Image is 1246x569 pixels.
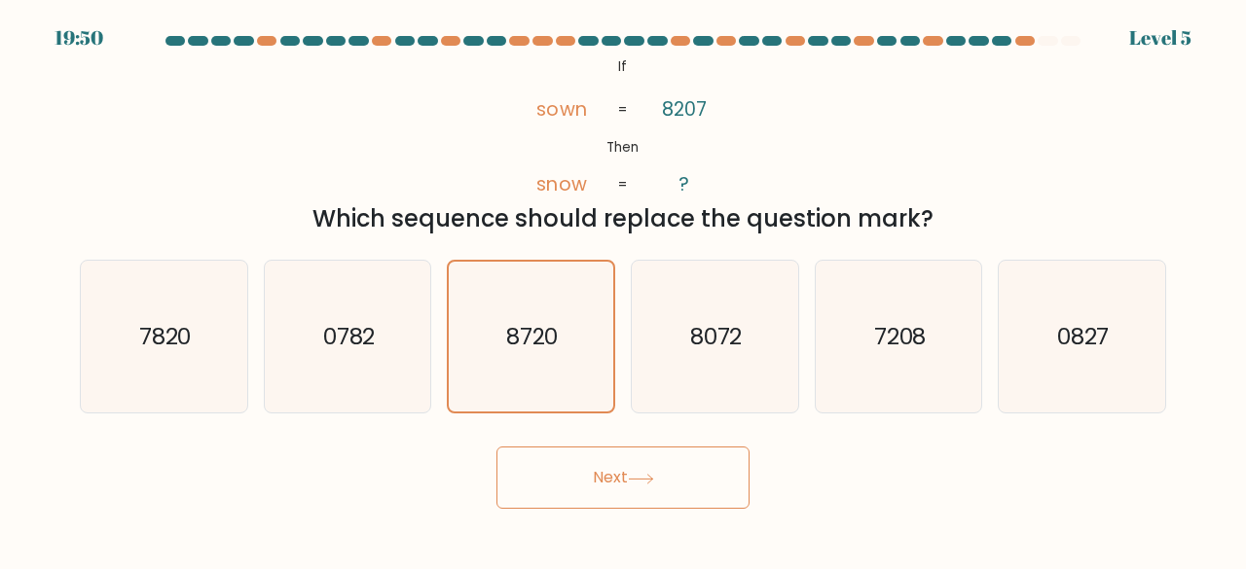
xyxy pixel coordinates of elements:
[55,23,103,53] div: 19:50
[537,95,587,122] tspan: sown
[505,53,740,198] svg: @import url('[URL][DOMAIN_NAME]);
[662,95,707,122] tspan: 8207
[619,57,628,76] tspan: If
[1057,320,1110,352] text: 0827
[323,320,376,352] text: 0782
[139,320,192,352] text: 7820
[690,320,743,352] text: 8072
[874,320,927,352] text: 7208
[537,170,587,196] tspan: snow
[607,138,640,157] tspan: Then
[619,100,628,119] tspan: =
[619,175,628,194] tspan: =
[1129,23,1191,53] div: Level 5
[496,446,750,509] button: Next
[506,321,559,352] text: 8720
[678,171,689,197] tspan: ?
[92,201,1154,236] div: Which sequence should replace the question mark?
